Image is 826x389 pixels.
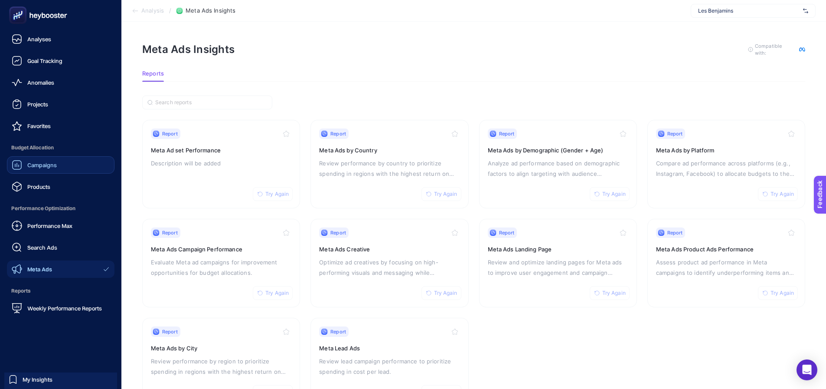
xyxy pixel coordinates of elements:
[265,191,289,198] span: Try Again
[7,74,114,91] a: Anomalies
[421,286,461,300] button: Try Again
[7,52,114,69] a: Goal Tracking
[155,99,267,106] input: Search
[27,79,54,86] span: Anomalies
[667,229,683,236] span: Report
[253,187,293,201] button: Try Again
[7,30,114,48] a: Analyses
[7,217,114,234] a: Performance Max
[27,244,57,251] span: Search Ads
[434,191,457,198] span: Try Again
[27,36,51,43] span: Analyses
[27,266,52,273] span: Meta Ads
[319,344,460,353] h3: Meta Lead Ads
[488,158,628,179] p: Analyze ad performance based on demographic factors to align targeting with audience characterist...
[319,257,460,278] p: Optimize ad creatives by focusing on high-performing visuals and messaging while addressing low-c...
[7,178,114,195] a: Products
[162,328,178,335] span: Report
[151,158,291,168] p: Description will be added
[602,191,626,198] span: Try Again
[310,219,468,307] a: ReportTry AgainMeta Ads CreativeOptimize ad creatives by focusing on high-performing visuals and ...
[27,183,50,190] span: Products
[797,359,817,380] div: Open Intercom Messenger
[667,130,683,137] span: Report
[7,300,114,317] a: Weekly Performance Reports
[27,162,57,168] span: Campaigns
[488,257,628,278] p: Review and optimize landing pages for Meta ads to improve user engagement and campaign results
[330,328,346,335] span: Report
[319,158,460,179] p: Review performance by country to prioritize spending in regions with the highest return on invest...
[7,239,114,256] a: Search Ads
[479,219,637,307] a: ReportTry AgainMeta Ads Landing PageReview and optimize landing pages for Meta ads to improve use...
[4,373,117,386] a: My Insights
[330,130,346,137] span: Report
[479,120,637,208] a: ReportTry AgainMeta Ads by Demographic (Gender + Age)Analyze ad performance based on demographic ...
[169,7,171,14] span: /
[7,260,114,278] a: Meta Ads
[770,191,794,198] span: Try Again
[434,290,457,297] span: Try Again
[319,245,460,254] h3: Meta Ads Creative
[590,286,630,300] button: Try Again
[151,245,291,254] h3: Meta Ads Campaign Performance
[499,130,515,137] span: Report
[186,7,235,14] span: Meta Ads Insights
[142,70,164,82] button: Reports
[421,187,461,201] button: Try Again
[770,290,794,297] span: Try Again
[656,245,797,254] h3: Meta Ads Product Ads Performance
[7,96,114,113] a: Projects
[151,344,291,353] h3: Meta Ads by City
[499,229,515,236] span: Report
[142,219,300,307] a: ReportTry AgainMeta Ads Campaign PerformanceEvaluate Meta ad campaigns for improvement opportunit...
[656,146,797,155] h3: Meta Ads by Platform
[7,156,114,174] a: Campaigns
[488,146,628,155] h3: Meta Ads by Demographic (Gender + Age)
[656,257,797,278] p: Assess product ad performance in Meta campaigns to identify underperforming items and potential p...
[698,7,800,14] span: Les Benjamins
[27,122,51,129] span: Favorites
[602,290,626,297] span: Try Again
[755,43,794,56] span: Compatible with:
[319,356,460,377] p: Review lead campaign performance to prioritize spending in cost per lead.
[162,130,178,137] span: Report
[253,286,293,300] button: Try Again
[142,120,300,208] a: ReportTry AgainMeta Ad set PerformanceDescription will be added
[151,356,291,377] p: Review performance by region to prioritize spending in regions with the highest return on investm...
[265,290,289,297] span: Try Again
[647,120,805,208] a: ReportTry AgainMeta Ads by PlatformCompare ad performance across platforms (e.g., Instagram, Face...
[758,187,798,201] button: Try Again
[7,139,114,156] span: Budget Allocation
[151,257,291,278] p: Evaluate Meta ad campaigns for improvement opportunities for budget allocations.
[7,200,114,217] span: Performance Optimization
[488,245,628,254] h3: Meta Ads Landing Page
[7,282,114,300] span: Reports
[7,117,114,135] a: Favorites
[647,219,805,307] a: ReportTry AgainMeta Ads Product Ads PerformanceAssess product ad performance in Meta campaigns to...
[5,3,33,10] span: Feedback
[319,146,460,155] h3: Meta Ads by Country
[162,229,178,236] span: Report
[27,101,48,108] span: Projects
[142,70,164,77] span: Reports
[330,229,346,236] span: Report
[656,158,797,179] p: Compare ad performance across platforms (e.g., Instagram, Facebook) to allocate budgets to the mo...
[27,305,102,312] span: Weekly Performance Reports
[590,187,630,201] button: Try Again
[142,43,235,56] h1: Meta Ads Insights
[310,120,468,208] a: ReportTry AgainMeta Ads by CountryReview performance by country to prioritize spending in regions...
[151,146,291,155] h3: Meta Ad set Performance
[23,376,52,383] span: My Insights
[803,7,808,15] img: svg%3e
[758,286,798,300] button: Try Again
[141,7,164,14] span: Analysis
[27,222,72,229] span: Performance Max
[27,57,62,64] span: Goal Tracking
